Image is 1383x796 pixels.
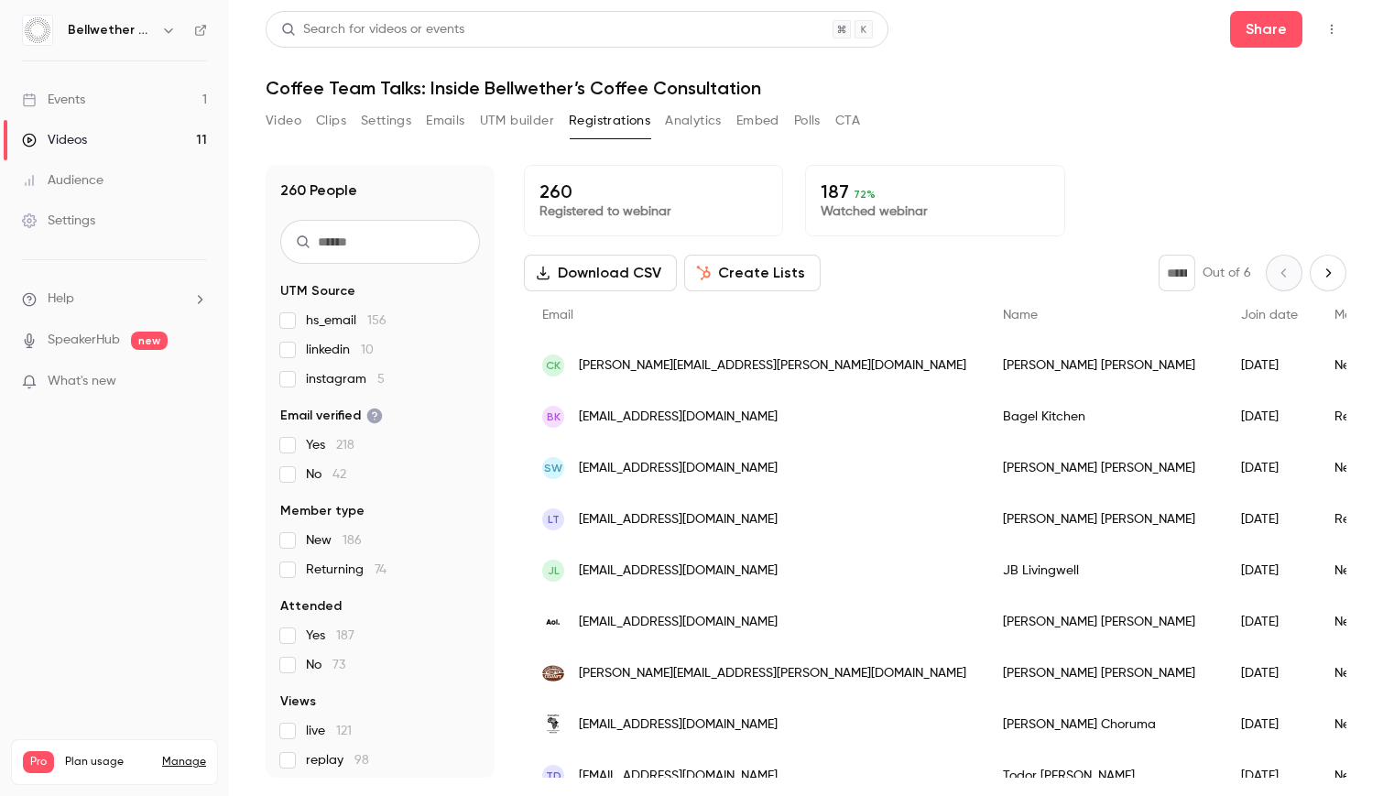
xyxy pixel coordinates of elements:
span: Yes [306,436,354,454]
span: LT [548,511,560,528]
img: cojaft.com.tw [542,662,564,684]
button: Download CSV [524,255,677,291]
button: Analytics [665,106,722,136]
button: Settings [361,106,411,136]
h1: 260 People [280,180,357,202]
div: [DATE] [1223,340,1316,391]
div: [DATE] [1223,545,1316,596]
button: Video [266,106,301,136]
div: [DATE] [1223,494,1316,545]
div: Bagel Kitchen [985,391,1223,442]
span: [PERSON_NAME][EMAIL_ADDRESS][PERSON_NAME][DOMAIN_NAME] [579,664,966,683]
span: Name [1003,309,1038,322]
span: Pro [23,751,54,773]
span: Views [280,692,316,711]
span: [EMAIL_ADDRESS][DOMAIN_NAME] [579,408,778,427]
div: [DATE] [1223,699,1316,750]
span: 72 % [854,188,876,201]
img: aol.com [542,611,564,633]
iframe: Noticeable Trigger [185,374,207,390]
button: Share [1230,11,1302,48]
span: 98 [354,754,369,767]
a: SpeakerHub [48,331,120,350]
div: [DATE] [1223,596,1316,648]
span: live [306,722,352,740]
img: Bellwether Coffee [23,16,52,45]
span: [EMAIL_ADDRESS][DOMAIN_NAME] [579,459,778,478]
span: 187 [336,629,354,642]
div: [PERSON_NAME] [PERSON_NAME] [985,442,1223,494]
span: Email [542,309,573,322]
span: 10 [361,343,374,356]
span: No [306,656,345,674]
span: Plan usage [65,755,151,769]
span: [EMAIL_ADDRESS][DOMAIN_NAME] [579,562,778,581]
div: [PERSON_NAME] [PERSON_NAME] [985,596,1223,648]
span: [EMAIL_ADDRESS][DOMAIN_NAME] [579,613,778,632]
span: [EMAIL_ADDRESS][DOMAIN_NAME] [579,715,778,735]
button: Embed [736,106,779,136]
p: 260 [539,180,768,202]
button: Polls [794,106,821,136]
span: replay [306,751,369,769]
span: TD [546,768,561,784]
button: Create Lists [684,255,821,291]
div: [DATE] [1223,648,1316,699]
button: Top Bar Actions [1317,15,1346,44]
span: 74 [375,563,387,576]
span: SW [544,460,562,476]
div: Audience [22,171,103,190]
div: [PERSON_NAME] [PERSON_NAME] [985,648,1223,699]
div: [PERSON_NAME] Choruma [985,699,1223,750]
button: UTM builder [480,106,554,136]
a: Manage [162,755,206,769]
span: linkedin [306,341,374,359]
span: Join date [1241,309,1298,322]
span: Help [48,289,74,309]
div: Search for videos or events [281,20,464,39]
span: New [306,531,362,550]
p: Registered to webinar [539,202,768,221]
span: Returning [306,561,387,579]
h1: Coffee Team Talks: Inside Bellwether’s Coffee Consultation [266,77,1346,99]
span: JL [548,562,560,579]
span: 73 [332,659,345,671]
span: 5 [377,373,385,386]
li: help-dropdown-opener [22,289,207,309]
span: UTM Source [280,282,355,300]
button: Emails [426,106,464,136]
span: Member type [280,502,365,520]
p: 187 [821,180,1049,202]
span: instagram [306,370,385,388]
div: JB Livingwell [985,545,1223,596]
span: 121 [336,725,352,737]
div: [DATE] [1223,442,1316,494]
button: CTA [835,106,860,136]
button: Clips [316,106,346,136]
span: 42 [332,468,346,481]
div: [PERSON_NAME] [PERSON_NAME] [985,494,1223,545]
span: [PERSON_NAME][EMAIL_ADDRESS][PERSON_NAME][DOMAIN_NAME] [579,356,966,376]
div: Videos [22,131,87,149]
button: Registrations [569,106,650,136]
span: Attended [280,597,342,616]
p: Out of 6 [1203,264,1251,282]
span: 218 [336,439,354,452]
span: new [131,332,168,350]
span: What's new [48,372,116,391]
span: [EMAIL_ADDRESS][DOMAIN_NAME] [579,510,778,529]
span: hs_email [306,311,387,330]
div: [PERSON_NAME] [PERSON_NAME] [985,340,1223,391]
span: Email verified [280,407,383,425]
h6: Bellwether Coffee [68,21,154,39]
span: 156 [367,314,387,327]
span: 186 [343,534,362,547]
span: [EMAIL_ADDRESS][DOMAIN_NAME] [579,767,778,786]
div: [DATE] [1223,391,1316,442]
span: Yes [306,627,354,645]
span: No [306,465,346,484]
div: Settings [22,212,95,230]
div: Events [22,91,85,109]
img: zimkaffee.com [542,714,564,736]
span: CK [546,357,561,374]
